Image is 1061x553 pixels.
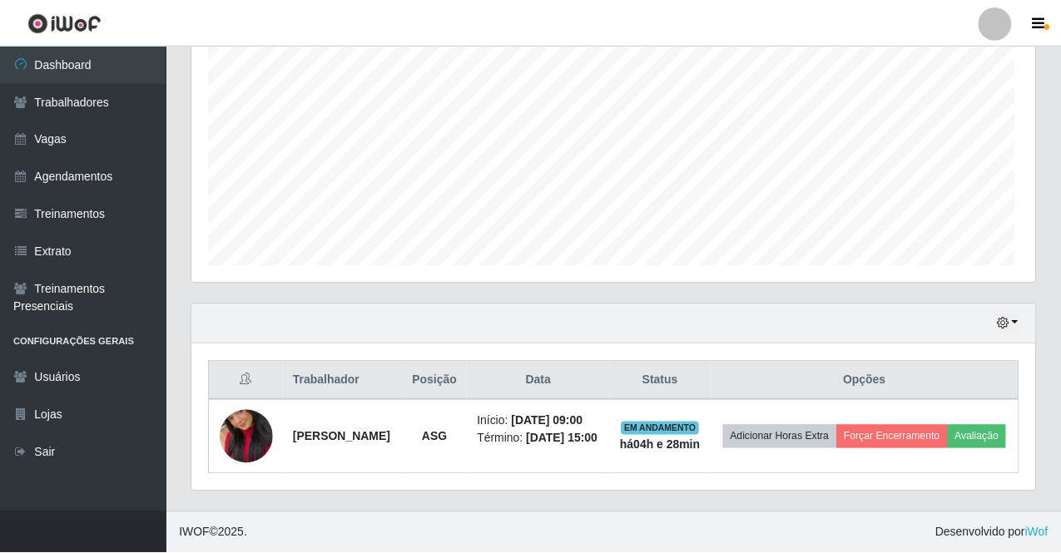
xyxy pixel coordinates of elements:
button: Avaliação [951,425,1010,448]
time: [DATE] 15:00 [528,432,600,445]
img: CoreUI Logo [27,12,102,33]
button: Adicionar Horas Extra [726,425,840,448]
strong: há 04 h e 28 min [622,438,703,452]
th: Posição [404,361,469,400]
span: Desenvolvido por [939,524,1052,541]
li: Término: [478,430,602,447]
th: Trabalhador [284,361,403,400]
time: [DATE] 09:00 [513,414,585,427]
span: © 2025 . [180,524,248,541]
th: Status [612,361,713,400]
span: EM ANDAMENTO [623,422,702,435]
button: Forçar Encerramento [840,425,951,448]
strong: ASG [424,430,449,443]
li: Início: [478,412,602,430]
span: IWOF [180,526,211,539]
a: iWof [1029,526,1052,539]
img: 1748375612608.jpeg [221,389,274,484]
th: Data [469,361,612,400]
th: Opções [713,361,1022,400]
strong: [PERSON_NAME] [294,430,391,443]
